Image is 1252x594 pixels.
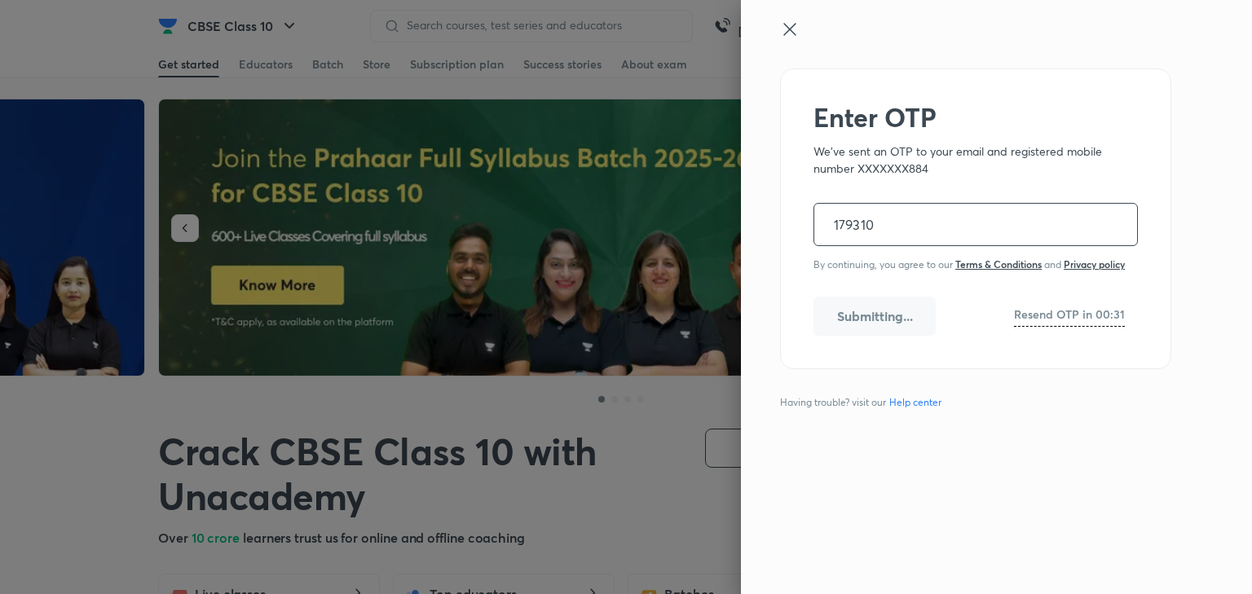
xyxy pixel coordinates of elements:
[886,395,945,410] a: Help center
[1064,257,1125,271] a: Privacy policy
[1014,306,1125,323] h6: Resend OTP in 00:31
[813,297,936,336] button: Submitting...
[813,143,1138,177] p: We've sent an OTP to your email and registered mobile number XXXXXXX884
[955,257,1042,271] a: Terms & Conditions
[780,395,948,410] span: Having trouble? visit our
[813,102,1138,133] h2: Enter OTP
[814,204,1137,245] input: One time password
[813,259,1138,271] div: By continuing, you agree to our and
